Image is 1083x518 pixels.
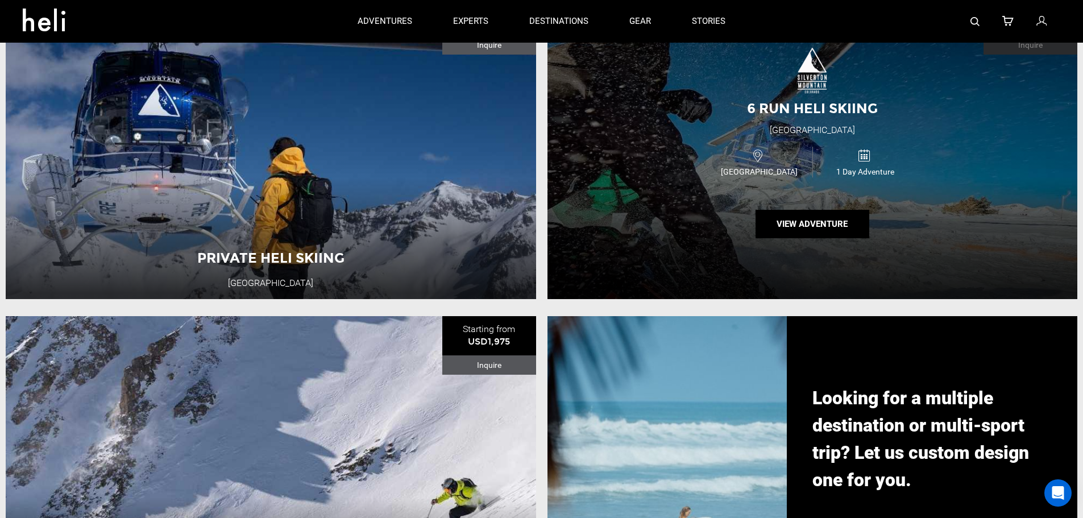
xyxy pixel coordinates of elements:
div: [GEOGRAPHIC_DATA] [770,124,855,137]
img: images [798,48,827,93]
p: experts [453,15,488,27]
span: 6 Run Heli Skiing [747,100,878,117]
p: adventures [358,15,412,27]
span: [GEOGRAPHIC_DATA] [706,166,812,177]
button: View Adventure [756,210,869,238]
div: Open Intercom Messenger [1044,479,1072,507]
p: Looking for a multiple destination or multi-sport trip? Let us custom design one for you. [812,384,1052,494]
p: destinations [529,15,588,27]
img: search-bar-icon.svg [970,17,980,26]
span: 1 Day Adventure [813,166,918,177]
